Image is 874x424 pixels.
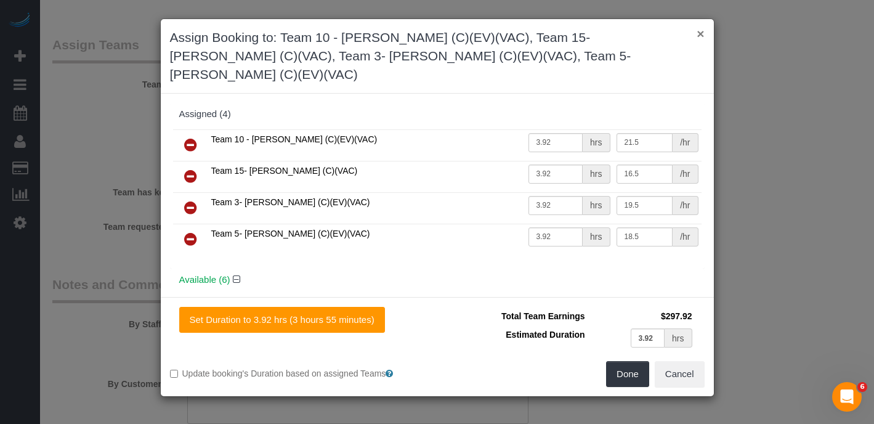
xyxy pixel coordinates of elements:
[673,133,698,152] div: /hr
[211,166,358,176] span: Team 15- [PERSON_NAME] (C)(VAC)
[832,382,862,412] iframe: Intercom live chat
[588,307,695,325] td: $297.92
[447,307,588,325] td: Total Team Earnings
[211,134,378,144] span: Team 10 - [PERSON_NAME] (C)(EV)(VAC)
[170,367,428,380] label: Update booking's Duration based on assigned Teams
[655,361,705,387] button: Cancel
[211,229,370,238] span: Team 5- [PERSON_NAME] (C)(EV)(VAC)
[583,133,610,152] div: hrs
[673,165,698,184] div: /hr
[583,196,610,215] div: hrs
[673,196,698,215] div: /hr
[211,197,370,207] span: Team 3- [PERSON_NAME] (C)(EV)(VAC)
[606,361,649,387] button: Done
[179,109,695,120] div: Assigned (4)
[857,382,867,392] span: 6
[583,165,610,184] div: hrs
[170,28,705,84] h3: Assign Booking to: Team 10 - [PERSON_NAME] (C)(EV)(VAC), Team 15- [PERSON_NAME] (C)(VAC), Team 3-...
[697,27,704,40] button: ×
[179,275,695,285] h4: Available (6)
[179,307,385,333] button: Set Duration to 3.92 hrs (3 hours 55 minutes)
[673,227,698,247] div: /hr
[665,328,692,348] div: hrs
[170,370,178,378] input: Update booking's Duration based on assigned Teams
[506,330,585,340] span: Estimated Duration
[583,227,610,247] div: hrs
